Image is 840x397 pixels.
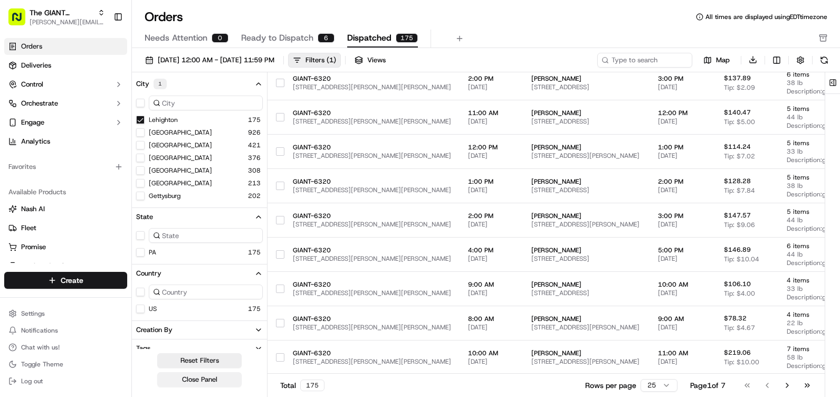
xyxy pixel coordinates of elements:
span: Fleet [21,223,36,233]
span: [PERSON_NAME] [531,143,641,152]
span: Chat with us! [21,343,60,352]
label: [GEOGRAPHIC_DATA] [149,179,212,187]
div: 175 [396,33,418,43]
span: 12:00 PM [658,109,707,117]
a: Powered byPylon [74,233,128,241]
div: Tags [136,344,150,353]
button: City1 [132,74,267,93]
span: 175 [248,116,261,124]
span: [STREET_ADDRESS][PERSON_NAME][PERSON_NAME] [293,357,451,366]
img: 8016278978528_b943e370aa5ada12b00a_72.png [22,101,41,120]
a: Nash AI [8,204,123,214]
span: 3:00 PM [658,74,707,83]
span: GIANT-6320 [293,74,451,83]
span: 308 [248,166,261,175]
span: [DATE] [468,220,514,229]
span: Tip: $7.02 [724,152,755,160]
span: 376 [248,154,261,162]
input: Type to search [597,53,692,68]
span: 926 [248,128,261,137]
span: Log out [21,377,43,385]
span: [PERSON_NAME] [531,109,641,117]
span: [STREET_ADDRESS] [531,83,641,91]
span: $114.24 [724,143,751,151]
div: 0 [212,33,228,43]
div: 175 [300,380,324,391]
button: Gettysburg [149,192,180,200]
span: Ready to Dispatch [241,32,313,44]
span: Tip: $2.09 [724,83,755,92]
span: [DATE] [658,323,707,332]
input: City [149,96,263,110]
input: Got a question? Start typing here... [27,68,190,79]
input: Country [149,285,263,299]
label: US [149,305,157,313]
span: [PERSON_NAME] [531,315,641,323]
button: [GEOGRAPHIC_DATA] [149,166,212,175]
button: Views [350,53,390,68]
span: [DATE] [658,289,707,297]
button: The GIANT Company[PERSON_NAME][EMAIL_ADDRESS][PERSON_NAME][DOMAIN_NAME] [4,4,109,30]
span: API Documentation [100,207,169,218]
a: Orders [4,38,127,55]
div: 6 [318,33,335,43]
span: [STREET_ADDRESS][PERSON_NAME] [531,357,641,366]
span: Tip: $4.00 [724,289,755,298]
p: Rows per page [585,380,636,391]
span: 213 [248,179,261,187]
button: Product Catalog [4,258,127,275]
span: $219.06 [724,348,751,357]
span: [PERSON_NAME] [531,246,641,254]
span: 175 [248,248,261,257]
span: [STREET_ADDRESS][PERSON_NAME][PERSON_NAME] [293,323,451,332]
label: [GEOGRAPHIC_DATA] [149,141,212,149]
span: [DATE] [468,254,514,263]
button: See all [164,135,192,148]
span: 11:00 AM [658,349,707,357]
button: [DATE] 12:00 AM - [DATE] 11:59 PM [140,53,279,68]
span: Notifications [21,326,58,335]
img: Nash [11,11,32,32]
label: Lehighton [149,116,178,124]
span: $146.89 [724,245,751,254]
span: GIANT-6320 [293,349,451,357]
span: GIANT-6320 [293,212,451,220]
button: Close Panel [157,372,242,387]
span: Tip: $7.84 [724,186,755,195]
div: State [136,212,153,222]
span: Engage [21,118,44,127]
span: [DATE] [468,83,514,91]
span: $147.57 [724,211,751,220]
label: [GEOGRAPHIC_DATA] [149,128,212,137]
button: Start new chat [179,104,192,117]
div: We're available if you need us! [47,111,145,120]
img: 1736555255976-a54dd68f-1ca7-489b-9aae-adbdc363a1c4 [11,101,30,120]
label: PA [149,248,156,257]
div: Filters [306,55,336,65]
button: Creation By [132,321,267,339]
span: [STREET_ADDRESS][PERSON_NAME][PERSON_NAME] [293,186,451,194]
span: Pylon [105,233,128,241]
span: Tip: $4.67 [724,324,755,332]
p: Welcome 👋 [11,42,192,59]
label: [GEOGRAPHIC_DATA] [149,154,212,162]
button: Reset Filters [157,353,242,368]
button: Notifications [4,323,127,338]
span: GIANT-6320 [293,109,451,117]
button: The GIANT Company [30,7,93,18]
span: [DATE] [35,164,56,172]
span: $78.32 [724,314,747,323]
span: Nash AI [21,204,45,214]
div: Start new chat [47,101,173,111]
span: 12:00 PM [468,143,514,152]
span: Orchestrate [21,99,58,108]
span: Dispatched [347,32,392,44]
span: [DATE] [658,254,707,263]
span: Tip: $10.00 [724,358,759,366]
div: Past conversations [11,137,71,146]
span: GIANT-6320 [293,143,451,152]
button: Chat with us! [4,340,127,355]
a: Fleet [8,223,123,233]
